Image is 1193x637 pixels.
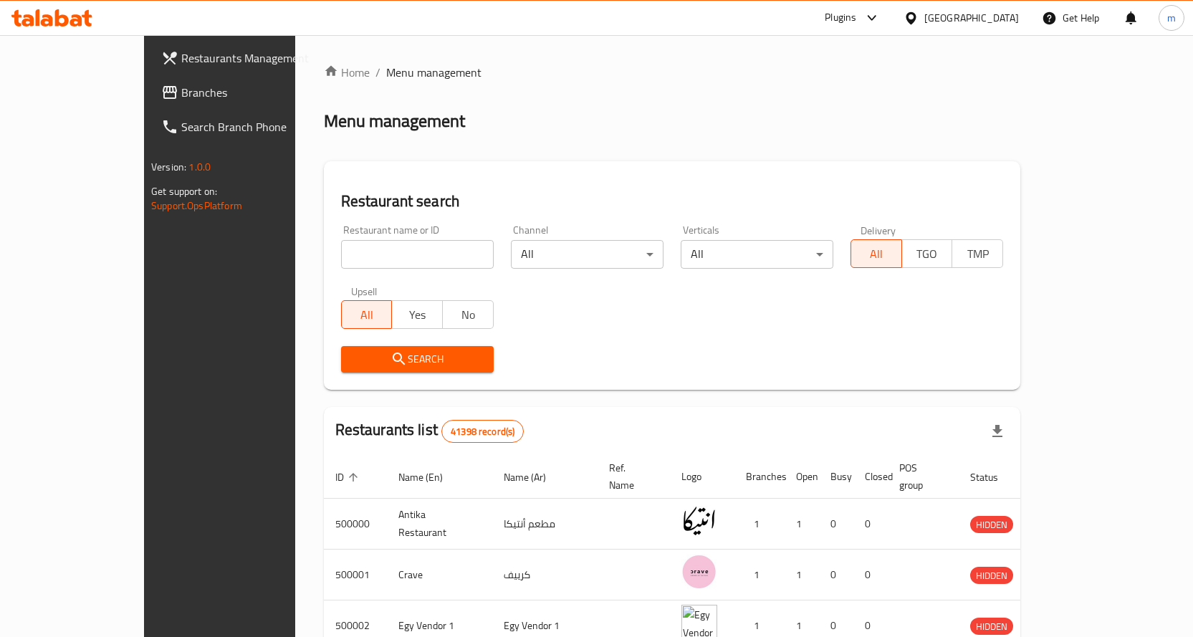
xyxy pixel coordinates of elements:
[970,618,1013,635] div: HIDDEN
[924,10,1019,26] div: [GEOGRAPHIC_DATA]
[853,550,888,600] td: 0
[341,346,494,373] button: Search
[181,84,332,101] span: Branches
[785,455,819,499] th: Open
[150,110,343,144] a: Search Branch Phone
[181,118,332,135] span: Search Branch Phone
[398,469,461,486] span: Name (En)
[387,499,492,550] td: Antika Restaurant
[335,469,363,486] span: ID
[853,455,888,499] th: Closed
[492,499,598,550] td: مطعم أنتيكا
[980,414,1015,449] div: Export file
[734,455,785,499] th: Branches
[908,244,947,264] span: TGO
[353,350,482,368] span: Search
[785,550,819,600] td: 1
[681,503,717,539] img: Antika Restaurant
[341,191,1003,212] h2: Restaurant search
[970,567,1013,584] span: HIDDEN
[681,554,717,590] img: Crave
[324,550,387,600] td: 500001
[970,517,1013,533] span: HIDDEN
[375,64,380,81] li: /
[681,240,833,269] div: All
[734,550,785,600] td: 1
[670,455,734,499] th: Logo
[449,305,488,325] span: No
[825,9,856,27] div: Plugins
[150,75,343,110] a: Branches
[341,300,393,329] button: All
[348,305,387,325] span: All
[151,158,186,176] span: Version:
[504,469,565,486] span: Name (Ar)
[861,225,896,235] label: Delivery
[899,459,942,494] span: POS group
[335,419,524,443] h2: Restaurants list
[609,459,653,494] span: Ref. Name
[970,618,1013,635] span: HIDDEN
[324,499,387,550] td: 500000
[386,64,481,81] span: Menu management
[351,286,378,296] label: Upsell
[181,49,332,67] span: Restaurants Management
[819,499,853,550] td: 0
[492,550,598,600] td: كرييف
[1167,10,1176,26] span: m
[188,158,211,176] span: 1.0.0
[970,516,1013,533] div: HIDDEN
[857,244,896,264] span: All
[150,41,343,75] a: Restaurants Management
[901,239,953,268] button: TGO
[151,196,242,215] a: Support.OpsPlatform
[785,499,819,550] td: 1
[442,300,494,329] button: No
[970,567,1013,584] div: HIDDEN
[324,64,1020,81] nav: breadcrumb
[324,110,465,133] h2: Menu management
[819,550,853,600] td: 0
[387,550,492,600] td: Crave
[851,239,902,268] button: All
[391,300,443,329] button: Yes
[970,469,1017,486] span: Status
[734,499,785,550] td: 1
[952,239,1003,268] button: TMP
[853,499,888,550] td: 0
[442,425,523,439] span: 41398 record(s)
[151,182,217,201] span: Get support on:
[511,240,663,269] div: All
[324,64,370,81] a: Home
[341,240,494,269] input: Search for restaurant name or ID..
[958,244,997,264] span: TMP
[819,455,853,499] th: Busy
[398,305,437,325] span: Yes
